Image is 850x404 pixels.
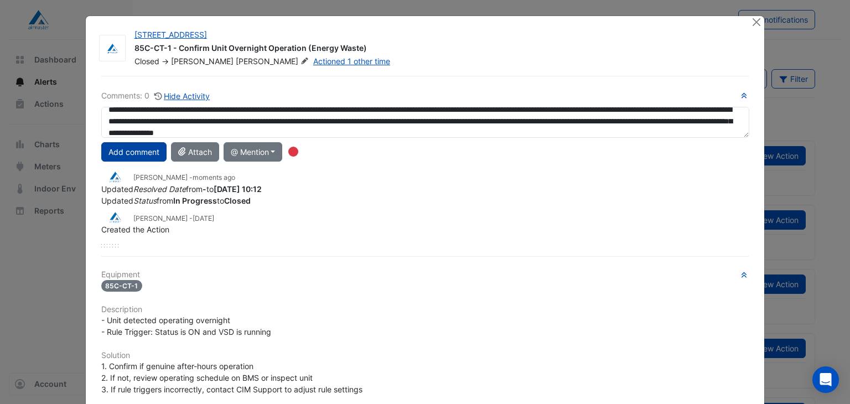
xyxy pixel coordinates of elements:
div: Tooltip anchor [288,147,298,157]
h6: Description [101,305,749,314]
button: Add comment [101,142,167,162]
button: Close [750,16,762,28]
strong: Closed [224,196,251,205]
h6: Equipment [101,270,749,279]
small: [PERSON_NAME] - [133,214,214,224]
button: Hide Activity [154,90,211,102]
small: [PERSON_NAME] - [133,173,235,183]
img: Airmaster Australia [101,211,129,224]
a: [STREET_ADDRESS] [134,30,207,39]
img: Airmaster Australia [101,171,129,183]
em: Resolved Date [133,184,186,194]
span: 85C-CT-1 [101,280,143,292]
button: @ Mention [224,142,283,162]
div: 85C-CT-1 - Confirm Unit Overnight Operation (Energy Waste) [134,43,738,56]
img: Airmaster Australia [100,43,125,54]
span: 2025-09-01 13:08:22 [193,214,214,222]
span: 1. Confirm if genuine after-hours operation 2. If not, review operating schedule on BMS or inspec... [101,361,362,394]
span: [PERSON_NAME] [171,56,234,66]
strong: 2025-09-18 10:12:25 [214,184,262,194]
em: Status [133,196,157,205]
div: Open Intercom Messenger [812,366,839,393]
strong: In Progress [173,196,217,205]
span: 2025-09-18 10:12:25 [193,173,235,182]
a: Actioned 1 other time [313,56,390,66]
span: Updated from to [101,196,251,205]
span: -> [162,56,169,66]
span: - Unit detected operating overnight - Rule Trigger: Status is ON and VSD is running [101,315,271,336]
span: Created the Action [101,225,169,234]
span: [PERSON_NAME] [236,56,311,67]
strong: - [203,184,206,194]
h6: Solution [101,351,749,360]
span: Closed [134,56,159,66]
div: Comments: 0 [101,90,211,102]
button: Attach [171,142,219,162]
span: Updated from to [101,184,262,194]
